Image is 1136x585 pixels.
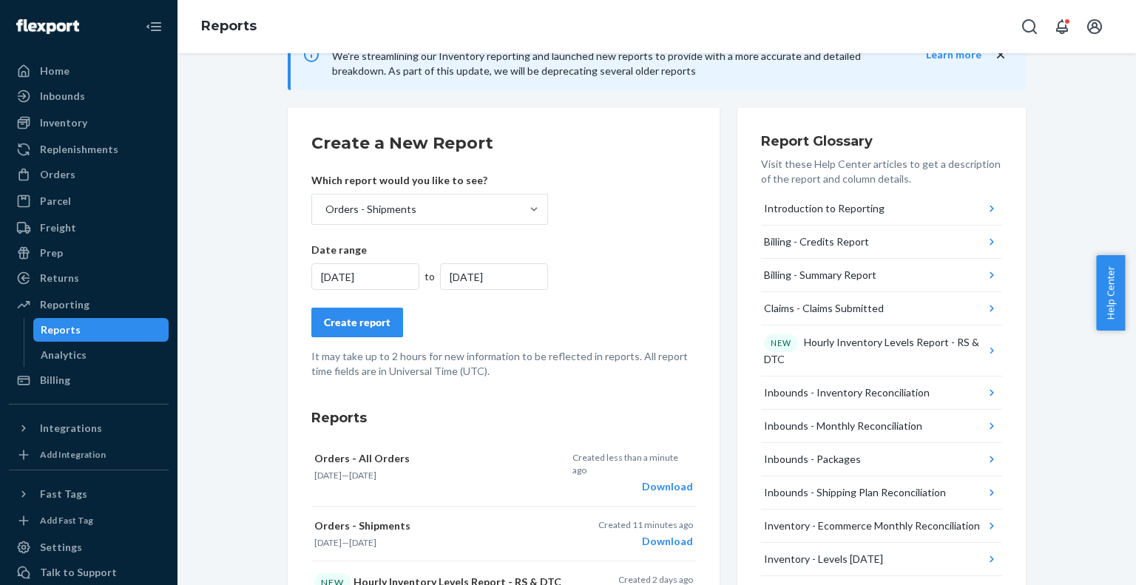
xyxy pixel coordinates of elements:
[9,59,169,83] a: Home
[9,111,169,135] a: Inventory
[139,12,169,41] button: Close Navigation
[325,202,416,217] div: Orders - Shipments
[311,349,696,379] p: It may take up to 2 hours for new information to be reflected in reports. All report time fields ...
[572,451,693,476] p: Created less than a minute ago
[9,266,169,290] a: Returns
[1015,12,1044,41] button: Open Search Box
[40,220,76,235] div: Freight
[761,259,1002,292] button: Billing - Summary Report
[764,201,885,216] div: Introduction to Reporting
[761,476,1002,510] button: Inbounds - Shipping Plan Reconciliation
[311,507,696,561] button: Orders - Shipments[DATE]—[DATE]Created 11 minutes agoDownload
[189,5,268,48] ol: breadcrumbs
[761,510,1002,543] button: Inventory - Ecommerce Monthly Reconciliation
[1096,255,1125,331] button: Help Center
[40,142,118,157] div: Replenishments
[761,132,1002,151] h3: Report Glossary
[41,348,87,362] div: Analytics
[764,334,985,367] div: Hourly Inventory Levels Report - RS & DTC
[9,482,169,506] button: Fast Tags
[9,561,169,584] a: Talk to Support
[40,115,87,130] div: Inventory
[9,293,169,317] a: Reporting
[40,421,102,436] div: Integrations
[311,308,403,337] button: Create report
[314,537,342,548] time: [DATE]
[9,84,169,108] a: Inbounds
[761,192,1002,226] button: Introduction to Reporting
[761,226,1002,259] button: Billing - Credits Report
[40,297,89,312] div: Reporting
[314,536,564,549] p: —
[41,322,81,337] div: Reports
[40,271,79,285] div: Returns
[761,410,1002,443] button: Inbounds - Monthly Reconciliation
[764,301,884,316] div: Claims - Claims Submitted
[311,439,696,507] button: Orders - All Orders[DATE]—[DATE]Created less than a minute agoDownload
[761,543,1002,576] button: Inventory - Levels [DATE]
[9,512,169,530] a: Add Fast Tag
[764,419,922,433] div: Inbounds - Monthly Reconciliation
[771,337,791,349] p: NEW
[9,241,169,265] a: Prep
[9,163,169,186] a: Orders
[311,263,419,290] div: [DATE]
[764,268,876,283] div: Billing - Summary Report
[1047,12,1077,41] button: Open notifications
[9,368,169,392] a: Billing
[993,47,1008,63] button: close
[40,194,71,209] div: Parcel
[40,540,82,555] div: Settings
[896,47,981,62] button: Learn more
[9,189,169,213] a: Parcel
[572,479,693,494] div: Download
[9,138,169,161] a: Replenishments
[9,446,169,464] a: Add Integration
[314,518,564,533] p: Orders - Shipments
[40,448,106,461] div: Add Integration
[761,376,1002,410] button: Inbounds - Inventory Reconciliation
[33,343,169,367] a: Analytics
[1080,12,1109,41] button: Open account menu
[9,216,169,240] a: Freight
[40,514,93,527] div: Add Fast Tag
[598,534,693,549] div: Download
[764,385,930,400] div: Inbounds - Inventory Reconciliation
[40,89,85,104] div: Inbounds
[40,64,70,78] div: Home
[761,292,1002,325] button: Claims - Claims Submitted
[349,537,376,548] time: [DATE]
[314,451,564,466] p: Orders - All Orders
[311,173,548,188] p: Which report would you like to see?
[761,325,1002,376] button: NEWHourly Inventory Levels Report - RS & DTC
[40,246,63,260] div: Prep
[40,565,117,580] div: Talk to Support
[764,485,946,500] div: Inbounds - Shipping Plan Reconciliation
[9,416,169,440] button: Integrations
[761,157,1002,186] p: Visit these Help Center articles to get a description of the report and column details.
[764,452,861,467] div: Inbounds - Packages
[311,408,696,427] h3: Reports
[324,315,390,330] div: Create report
[201,18,257,34] a: Reports
[764,552,883,567] div: Inventory - Levels [DATE]
[311,132,696,155] h2: Create a New Report
[16,19,79,34] img: Flexport logo
[764,234,869,249] div: Billing - Credits Report
[40,373,70,388] div: Billing
[761,443,1002,476] button: Inbounds - Packages
[33,318,169,342] a: Reports
[311,243,548,257] p: Date range
[40,167,75,182] div: Orders
[40,487,87,501] div: Fast Tags
[314,469,564,481] p: —
[314,470,342,481] time: [DATE]
[419,269,441,284] div: to
[440,263,548,290] div: [DATE]
[9,535,169,559] a: Settings
[598,518,693,531] p: Created 11 minutes ago
[349,470,376,481] time: [DATE]
[764,518,980,533] div: Inventory - Ecommerce Monthly Reconciliation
